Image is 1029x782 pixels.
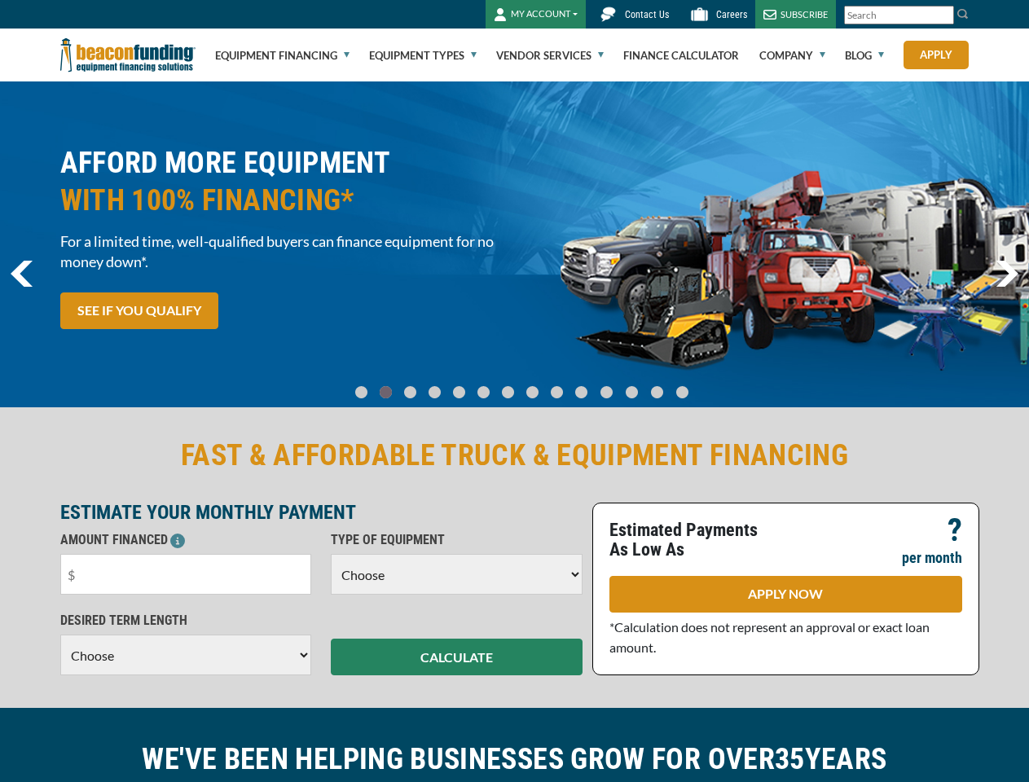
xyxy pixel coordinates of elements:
img: Search [956,7,970,20]
p: ESTIMATE YOUR MONTHLY PAYMENT [60,503,583,522]
a: Go To Slide 13 [672,385,693,399]
a: Go To Slide 7 [523,385,543,399]
input: Search [844,6,954,24]
a: Blog [845,29,884,81]
a: Go To Slide 8 [547,385,567,399]
h2: FAST & AFFORDABLE TRUCK & EQUIPMENT FINANCING [60,437,970,474]
a: Go To Slide 6 [499,385,518,399]
p: Estimated Payments As Low As [609,521,776,560]
a: Go To Slide 4 [450,385,469,399]
h2: AFFORD MORE EQUIPMENT [60,144,505,219]
span: Careers [716,9,747,20]
img: Right Navigator [996,261,1018,287]
a: SEE IF YOU QUALIFY [60,292,218,329]
p: per month [902,548,962,568]
a: Go To Slide 9 [572,385,591,399]
a: Go To Slide 3 [425,385,445,399]
a: Equipment Types [369,29,477,81]
span: *Calculation does not represent an approval or exact loan amount. [609,619,930,655]
a: APPLY NOW [609,576,962,613]
a: Go To Slide 5 [474,385,494,399]
a: Go To Slide 0 [352,385,372,399]
a: Go To Slide 12 [647,385,667,399]
img: Left Navigator [11,261,33,287]
span: WITH 100% FINANCING* [60,182,505,219]
p: TYPE OF EQUIPMENT [331,530,583,550]
p: DESIRED TERM LENGTH [60,611,312,630]
a: Equipment Financing [215,29,350,81]
p: ? [948,521,962,540]
a: Clear search text [937,9,950,22]
span: For a limited time, well-qualified buyers can finance equipment for no money down*. [60,231,505,272]
a: Go To Slide 11 [622,385,642,399]
a: Apply [904,41,969,69]
button: CALCULATE [331,639,583,675]
a: Go To Slide 10 [596,385,617,399]
a: Go To Slide 2 [401,385,420,399]
p: AMOUNT FINANCED [60,530,312,550]
input: $ [60,554,312,595]
span: 35 [775,742,805,776]
span: Contact Us [625,9,669,20]
a: Vendor Services [496,29,604,81]
a: previous [11,261,33,287]
a: Company [759,29,825,81]
h2: WE'VE BEEN HELPING BUSINESSES GROW FOR OVER YEARS [60,740,970,778]
a: Finance Calculator [623,29,739,81]
a: next [996,261,1018,287]
a: Go To Slide 1 [376,385,396,399]
img: Beacon Funding Corporation logo [60,29,196,81]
